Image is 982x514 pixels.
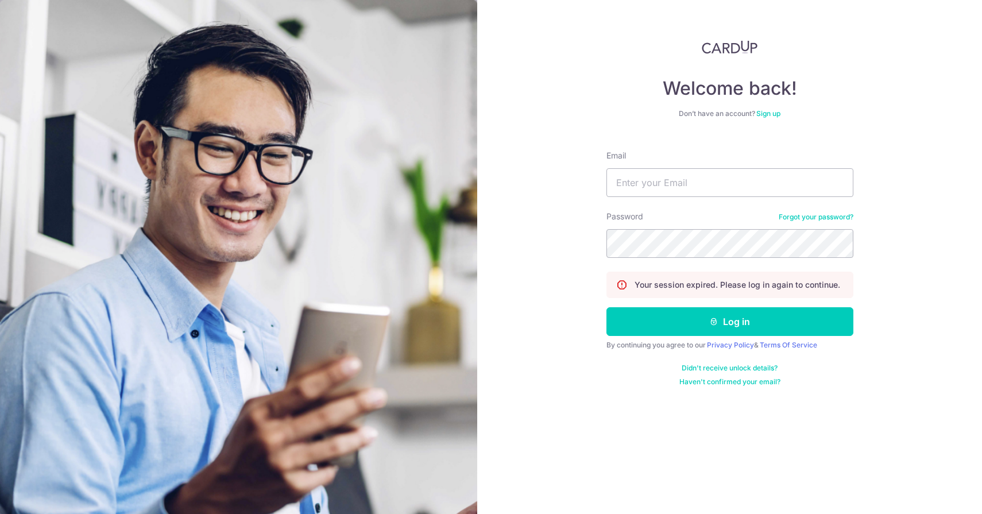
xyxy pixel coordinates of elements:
[707,341,754,349] a: Privacy Policy
[606,341,853,350] div: By continuing you agree to our &
[606,307,853,336] button: Log in
[682,364,778,373] a: Didn't receive unlock details?
[606,168,853,197] input: Enter your Email
[756,109,780,118] a: Sign up
[779,212,853,222] a: Forgot your password?
[606,77,853,100] h4: Welcome back!
[606,150,626,161] label: Email
[606,211,643,222] label: Password
[702,40,758,54] img: CardUp Logo
[679,377,780,387] a: Haven't confirmed your email?
[606,109,853,118] div: Don’t have an account?
[760,341,817,349] a: Terms Of Service
[635,279,840,291] p: Your session expired. Please log in again to continue.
